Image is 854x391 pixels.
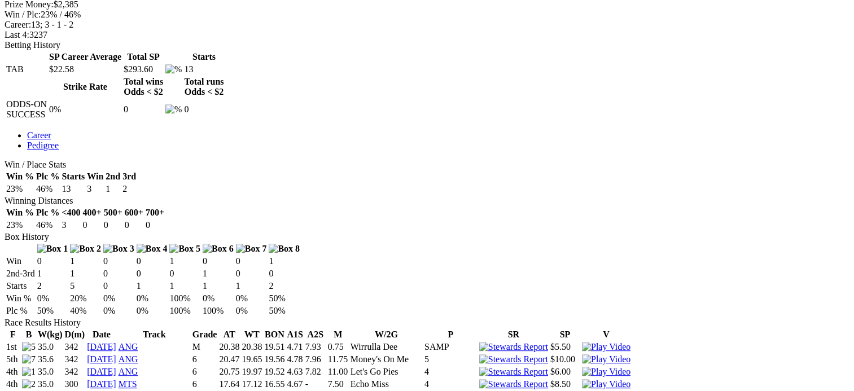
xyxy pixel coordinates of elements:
[202,293,234,304] td: 0%
[424,354,478,365] td: 5
[103,293,135,304] td: 0%
[136,293,168,304] td: 0%
[87,379,116,389] a: [DATE]
[123,76,164,98] th: Total wins Odds < $2
[122,171,137,182] th: 3rd
[169,268,201,279] td: 0
[218,366,240,377] td: 20.75
[479,367,548,377] img: Stewards Report
[192,329,218,340] th: Grade
[82,219,102,231] td: 0
[582,354,630,364] a: View replay
[64,366,86,377] td: 342
[6,171,34,182] th: Win %
[268,268,300,279] td: 0
[582,342,630,352] img: Play Video
[6,256,36,267] td: Win
[550,366,580,377] td: $6.00
[327,354,349,365] td: 11.75
[22,342,36,352] img: 5
[327,366,349,377] td: 11.00
[241,354,262,365] td: 19.65
[5,232,849,242] div: Box History
[36,171,60,182] th: Plc %
[218,341,240,353] td: 20.38
[37,293,69,304] td: 0%
[5,318,849,328] div: Race Results History
[350,329,423,340] th: W/2G
[6,219,34,231] td: 23%
[264,379,285,390] td: 16.55
[202,268,234,279] td: 1
[123,51,164,63] th: Total SP
[37,244,68,254] img: Box 1
[87,367,116,376] a: [DATE]
[103,207,123,218] th: 500+
[6,341,20,353] td: 1st
[479,354,548,364] img: Stewards Report
[6,305,36,317] td: Plc %
[305,366,326,377] td: 7.82
[64,341,86,353] td: 342
[86,183,104,195] td: 3
[192,379,218,390] td: 6
[6,366,20,377] td: 4th
[6,268,36,279] td: 2nd-3rd
[479,329,549,340] th: SR
[37,268,69,279] td: 1
[305,379,326,390] td: -
[264,366,285,377] td: 19.52
[183,64,224,75] td: 13
[69,280,102,292] td: 5
[49,76,122,98] th: Strike Rate
[6,99,47,120] td: ODDS-ON SUCCESS
[241,379,262,390] td: 17.12
[6,293,36,304] td: Win %
[350,366,423,377] td: Let's Go Pies
[236,244,267,254] img: Box 7
[70,244,101,254] img: Box 2
[235,305,268,317] td: 0%
[582,354,630,364] img: Play Video
[69,305,102,317] td: 40%
[124,219,144,231] td: 0
[582,342,630,352] a: View replay
[582,379,630,389] img: Play Video
[235,280,268,292] td: 1
[136,268,168,279] td: 0
[183,99,224,120] td: 0
[37,366,63,377] td: 35.0
[103,256,135,267] td: 0
[550,379,580,390] td: $8.50
[105,171,121,182] th: 2nd
[137,244,168,254] img: Box 4
[6,329,20,340] th: F
[327,379,349,390] td: 7.50
[192,341,218,353] td: M
[86,329,117,340] th: Date
[327,341,349,353] td: 0.75
[103,244,134,254] img: Box 3
[268,293,300,304] td: 50%
[37,256,69,267] td: 0
[123,99,164,120] td: 0
[192,354,218,365] td: 6
[286,366,303,377] td: 4.63
[5,196,849,206] div: Winning Distances
[286,354,303,365] td: 4.78
[5,20,31,29] span: Career:
[37,329,63,340] th: W(kg)
[5,160,849,170] div: Win / Place Stats
[64,354,86,365] td: 342
[169,280,201,292] td: 1
[202,305,234,317] td: 100%
[6,280,36,292] td: Starts
[69,268,102,279] td: 1
[27,140,59,150] a: Pedigree
[169,293,201,304] td: 100%
[218,354,240,365] td: 20.47
[241,329,262,340] th: WT
[264,341,285,353] td: 19.51
[350,379,423,390] td: Echo Miss
[36,207,60,218] th: Plc %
